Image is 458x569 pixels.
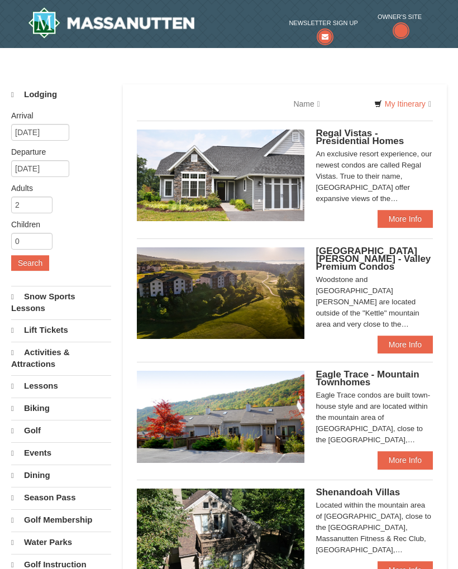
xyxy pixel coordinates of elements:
a: Newsletter Sign Up [289,17,357,40]
a: Season Pass [11,487,111,508]
a: Golf [11,420,111,441]
img: Massanutten Resort Logo [28,7,194,39]
a: Golf Membership [11,509,111,530]
a: Events [11,442,111,463]
a: My Itinerary [367,95,438,112]
a: Lift Tickets [11,319,111,341]
a: Massanutten Resort [28,7,194,39]
div: Located within the mountain area of [GEOGRAPHIC_DATA], close to the [GEOGRAPHIC_DATA], Massanutte... [316,500,433,556]
a: Snow Sports Lessons [11,286,111,318]
button: Search [11,255,49,271]
label: Adults [11,183,103,194]
a: More Info [378,336,433,353]
div: An exclusive resort experience, our newest condos are called Regal Vistas. True to their name, [G... [316,149,433,204]
span: Shenandoah Villas [316,487,400,498]
div: Woodstone and [GEOGRAPHIC_DATA][PERSON_NAME] are located outside of the "Kettle" mountain area an... [316,274,433,330]
img: 19218991-1-902409a9.jpg [137,130,304,221]
a: Name [285,93,328,115]
a: More Info [378,451,433,469]
span: [GEOGRAPHIC_DATA][PERSON_NAME] - Valley Premium Condos [316,246,431,272]
a: Lodging [11,84,111,105]
label: Departure [11,146,103,157]
span: Owner's Site [378,11,422,22]
span: Newsletter Sign Up [289,17,357,28]
a: Dining [11,465,111,486]
label: Children [11,219,103,230]
a: Lessons [11,375,111,396]
a: Owner's Site [378,11,422,40]
div: Eagle Trace condos are built town-house style and are located within the mountain area of [GEOGRA... [316,390,433,446]
span: Regal Vistas - Presidential Homes [316,128,404,146]
img: 19218983-1-9b289e55.jpg [137,371,304,462]
a: Water Parks [11,532,111,553]
a: More Info [378,210,433,228]
span: Eagle Trace - Mountain Townhomes [316,369,419,388]
label: Arrival [11,110,103,121]
a: Activities & Attractions [11,342,111,374]
a: Biking [11,398,111,419]
img: 19219041-4-ec11c166.jpg [137,247,304,339]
